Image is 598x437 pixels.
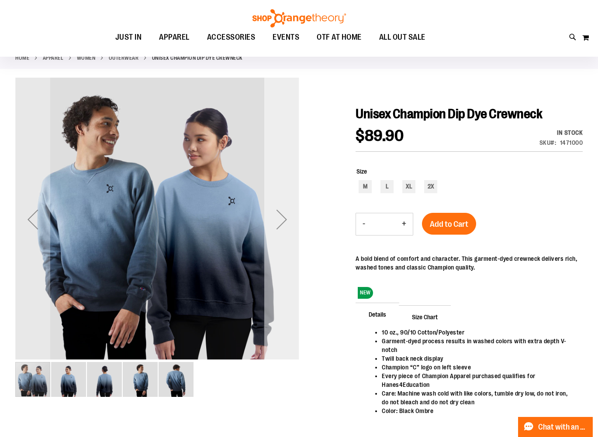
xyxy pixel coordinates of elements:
[356,254,583,272] div: A bold blend of comfort and character. This garment-dyed crewneck delivers rich, washed tones and...
[51,362,86,397] img: Unisex Champion Dip Dye Crewneck
[159,27,190,47] span: APPAREL
[159,362,194,397] img: Unisex Champion Dip Dye Crewneck
[399,305,451,328] span: Size Chart
[251,9,347,27] img: Shop Orangetheory
[356,168,367,175] span: Size
[382,328,574,337] li: 10 oz., 90/10 Cotton/Polyester
[539,128,583,137] div: Availability
[539,139,557,146] strong: SKU
[264,78,299,361] div: Next
[358,287,373,299] span: NEW
[382,337,574,354] li: Garment-dyed process results in washed colors with extra depth V-notch
[51,361,87,398] div: image 2 of 5
[539,128,583,137] div: In stock
[317,27,362,47] span: OTF AT HOME
[382,354,574,363] li: Twill back neck display
[395,213,413,235] button: Increase product quantity
[15,78,299,398] div: carousel
[402,180,415,193] div: XL
[424,180,437,193] div: 2X
[538,423,588,431] span: Chat with an Expert
[123,362,158,397] img: Unisex Champion Dip Dye Crewneck
[123,361,159,398] div: image 4 of 5
[159,361,194,398] div: image 5 of 5
[115,27,142,47] span: JUST IN
[152,54,242,62] strong: Unisex Champion Dip Dye Crewneck
[372,214,395,235] input: Product quantity
[15,78,50,361] div: Previous
[382,363,574,372] li: Champion “C” logo on left sleeve
[518,417,593,437] button: Chat with an Expert
[77,54,96,62] a: WOMEN
[15,78,299,361] div: Unisex Champion Dip Dye Crewneck
[382,389,574,406] li: Care: Machine wash cold with like colors, tumble dry low, do not iron, do not bleach and do not d...
[15,54,29,62] a: Home
[87,361,123,398] div: image 3 of 5
[382,406,574,415] li: Color: Black Ombre
[15,76,299,360] img: Unisex Champion Dip Dye Crewneck
[43,54,64,62] a: APPAREL
[422,213,476,235] button: Add to Cart
[380,180,394,193] div: L
[560,138,583,147] div: 1471000
[359,180,372,193] div: M
[379,27,425,47] span: ALL OUT SALE
[356,127,404,145] span: $89.90
[356,106,542,121] span: Unisex Champion Dip Dye Crewneck
[356,213,372,235] button: Decrease product quantity
[273,27,299,47] span: EVENTS
[109,54,139,62] a: Outerwear
[207,27,256,47] span: ACCESSORIES
[15,361,51,398] div: image 1 of 5
[87,362,122,397] img: Unisex Champion Dip Dye Crewneck Sweatshirt
[430,219,468,229] span: Add to Cart
[382,372,574,389] li: Every piece of Champion Apparel purchased qualifies for Hanes4Education
[356,303,399,325] span: Details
